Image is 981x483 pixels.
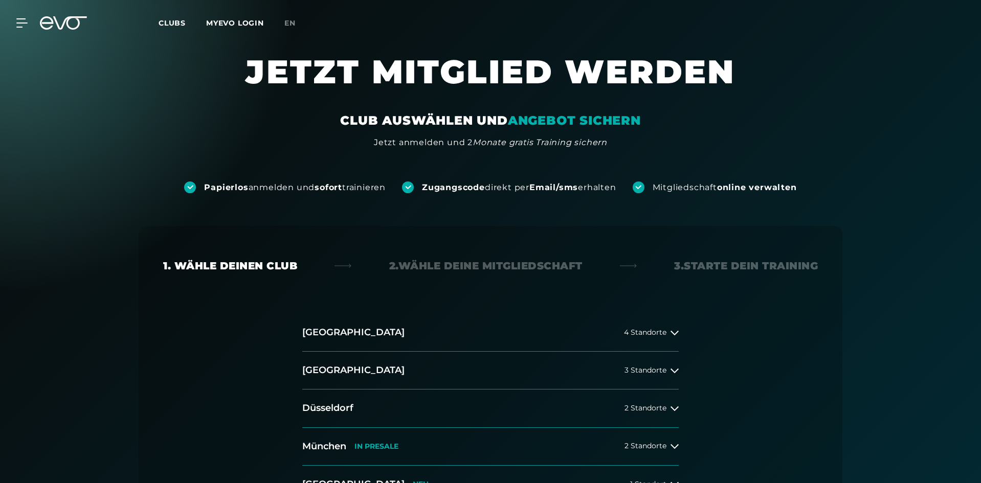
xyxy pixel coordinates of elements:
[159,18,186,28] span: Clubs
[529,182,578,192] strong: Email/sms
[302,389,679,427] button: Düsseldorf2 Standorte
[284,18,296,28] span: en
[340,112,640,129] div: CLUB AUSWÄHLEN UND
[184,51,797,112] h1: JETZT MITGLIED WERDEN
[508,113,641,128] em: ANGEBOT SICHERN
[717,182,797,192] strong: online verwalten
[302,314,679,352] button: [GEOGRAPHIC_DATA]4 Standorte
[302,402,353,415] h2: Düsseldorf
[163,259,297,273] div: 1. Wähle deinen Club
[389,259,583,273] div: 2. Wähle deine Mitgliedschaft
[159,18,206,28] a: Clubs
[302,428,679,466] button: MünchenIN PRESALE2 Standorte
[302,352,679,389] button: [GEOGRAPHIC_DATA]3 Standorte
[302,440,346,453] h2: München
[653,182,797,193] div: Mitgliedschaft
[374,136,607,149] div: Jetzt anmelden und 2
[624,329,666,336] span: 4 Standorte
[206,18,264,28] a: MYEVO LOGIN
[625,366,666,374] span: 3 Standorte
[204,182,386,193] div: anmelden und trainieren
[674,259,818,273] div: 3. Starte dein Training
[422,182,485,192] strong: Zugangscode
[315,182,342,192] strong: sofort
[473,137,607,147] em: Monate gratis Training sichern
[284,17,308,29] a: en
[354,442,398,451] p: IN PRESALE
[625,442,666,450] span: 2 Standorte
[302,364,405,377] h2: [GEOGRAPHIC_DATA]
[204,182,248,192] strong: Papierlos
[422,182,616,193] div: direkt per erhalten
[625,404,666,412] span: 2 Standorte
[302,326,405,339] h2: [GEOGRAPHIC_DATA]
